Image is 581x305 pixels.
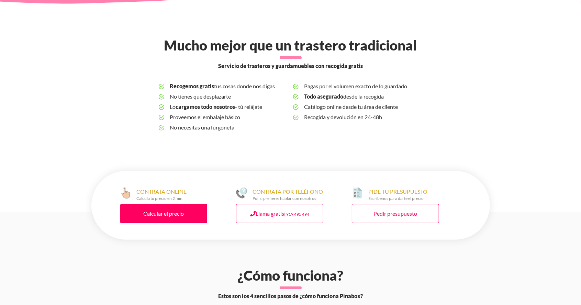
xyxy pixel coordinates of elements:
[176,103,235,110] b: cargamos todo nosotros
[352,204,439,223] a: Pedir presupuesto
[253,188,323,201] div: CONTRATA POR TELÉFONO
[304,93,343,100] b: Todo asegurado
[236,204,323,223] a: Llama gratis| 919 495 494
[368,188,427,201] div: PIDE TU PRESUPUESTO
[170,122,288,133] span: No necesitas una furgoneta
[218,292,363,300] span: Estos son los 4 sencillos pasos de ¿cómo funciona Pinabox?
[304,102,422,112] span: Catálogo online desde tu área de cliente
[170,112,288,122] span: Proveemos el embalaje básico
[137,188,187,201] div: CONTRATA ONLINE
[137,196,187,201] div: Calcula tu precio en 2 min.
[304,81,422,91] span: Pagas por el volumen exacto de lo guardado
[368,196,427,201] div: Escríbenos para darte el precio
[170,102,288,112] span: Lo - tú relájate
[170,81,288,91] span: tus cosas donde nos digas
[120,204,208,223] a: Calcular el precio
[304,91,422,102] span: desde la recogida
[458,217,581,305] iframe: Chat Widget
[458,217,581,305] div: Widget de chat
[87,37,494,54] h2: Mucho mejor que un trastero tradicional
[170,91,288,102] span: No tienes que desplazarte
[253,196,323,201] div: Por si prefieres hablar con nosotros
[304,112,422,122] span: Recogida y devolución en 24-48h
[170,83,214,89] b: Recogemos gratis
[87,267,494,284] h2: ¿Cómo funciona?
[218,62,363,70] span: Servicio de trasteros y guardamuebles con recogida gratis
[284,212,309,217] small: | 919 495 494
